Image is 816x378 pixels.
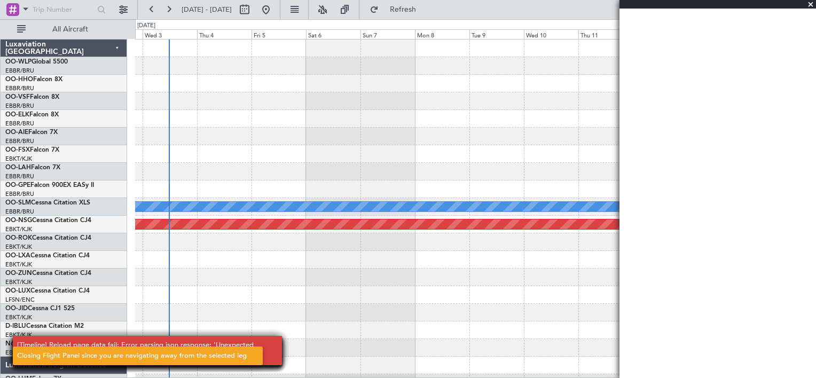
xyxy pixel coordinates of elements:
div: Sat 6 [306,29,360,39]
a: LFSN/ENC [5,296,35,304]
span: OO-LAH [5,164,31,171]
a: OO-JIDCessna CJ1 525 [5,305,75,312]
a: OO-ELKFalcon 8X [5,112,59,118]
a: OO-WLPGlobal 5500 [5,59,68,65]
a: OO-GPEFalcon 900EX EASy II [5,182,94,188]
a: EBBR/BRU [5,67,34,75]
span: [DATE] - [DATE] [182,5,232,14]
span: OO-ROK [5,235,32,241]
a: OO-LUXCessna Citation CJ4 [5,288,90,294]
span: OO-AIE [5,129,28,136]
span: OO-LUX [5,288,30,294]
a: OO-NSGCessna Citation CJ4 [5,217,91,224]
div: Closing Flight Panel since you are navigating away from the selected leg [17,351,247,361]
a: OO-LXACessna Citation CJ4 [5,253,90,259]
div: Sun 7 [360,29,415,39]
button: All Aircraft [12,21,116,38]
div: Mon 8 [415,29,469,39]
span: OO-VSF [5,94,30,100]
div: Wed 10 [524,29,578,39]
a: EBBR/BRU [5,208,34,216]
span: Refresh [381,6,426,13]
a: EBKT/KJK [5,261,32,269]
a: EBBR/BRU [5,120,34,128]
button: Refresh [365,1,429,18]
a: OO-ZUNCessna Citation CJ4 [5,270,91,277]
a: EBBR/BRU [5,84,34,92]
span: OO-NSG [5,217,32,224]
a: OO-AIEFalcon 7X [5,129,58,136]
span: OO-SLM [5,200,31,206]
span: OO-JID [5,305,28,312]
div: Wed 3 [143,29,197,39]
a: EBKT/KJK [5,225,32,233]
span: OO-ZUN [5,270,32,277]
a: EBKT/KJK [5,313,32,321]
a: OO-LAHFalcon 7X [5,164,60,171]
a: EBKT/KJK [5,243,32,251]
a: EBBR/BRU [5,190,34,198]
div: Thu 4 [197,29,252,39]
span: OO-HHO [5,76,33,83]
span: OO-FSX [5,147,30,153]
a: OO-HHOFalcon 8X [5,76,62,83]
a: EBBR/BRU [5,137,34,145]
a: EBBR/BRU [5,172,34,180]
a: OO-ROKCessna Citation CJ4 [5,235,91,241]
a: OO-FSXFalcon 7X [5,147,59,153]
a: EBKT/KJK [5,278,32,286]
a: EBKT/KJK [5,155,32,163]
div: Fri 5 [252,29,306,39]
div: [DATE] [137,21,155,30]
a: EBBR/BRU [5,102,34,110]
div: Tue 9 [469,29,524,39]
a: OO-VSFFalcon 8X [5,94,59,100]
span: All Aircraft [28,26,113,33]
span: OO-LXA [5,253,30,259]
div: Thu 11 [578,29,633,39]
span: OO-GPE [5,182,30,188]
input: Trip Number [33,2,94,18]
span: OO-ELK [5,112,29,118]
a: OO-SLMCessna Citation XLS [5,200,90,206]
span: OO-WLP [5,59,32,65]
